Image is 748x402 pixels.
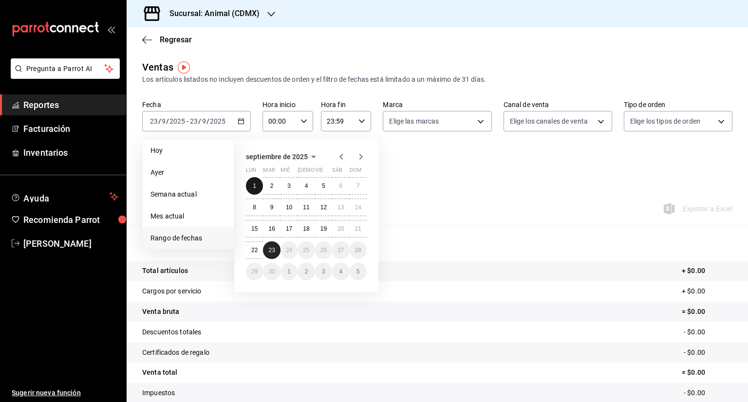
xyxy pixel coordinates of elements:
span: Elige los canales de venta [510,116,588,126]
span: - [187,117,188,125]
button: 29 de septiembre de 2025 [246,263,263,280]
span: Sugerir nueva función [12,388,118,398]
button: 26 de septiembre de 2025 [315,241,332,259]
button: Pregunta a Parrot AI [11,58,120,79]
abbr: 5 de septiembre de 2025 [322,183,325,189]
p: Descuentos totales [142,327,201,337]
abbr: 12 de septiembre de 2025 [320,204,327,211]
abbr: 1 de septiembre de 2025 [253,183,256,189]
p: = $0.00 [682,367,732,378]
abbr: 26 de septiembre de 2025 [320,247,327,254]
span: Reportes [23,98,118,111]
abbr: 25 de septiembre de 2025 [303,247,309,254]
p: Venta bruta [142,307,179,317]
button: 12 de septiembre de 2025 [315,199,332,216]
abbr: 27 de septiembre de 2025 [337,247,344,254]
p: Venta total [142,367,177,378]
button: 14 de septiembre de 2025 [350,199,367,216]
button: 17 de septiembre de 2025 [280,220,298,238]
h3: Sucursal: Animal (CDMX) [162,8,260,19]
abbr: viernes [315,167,323,177]
button: 30 de septiembre de 2025 [263,263,280,280]
button: 27 de septiembre de 2025 [332,241,349,259]
button: 1 de septiembre de 2025 [246,177,263,195]
abbr: 15 de septiembre de 2025 [251,225,258,232]
span: Regresar [160,35,192,44]
label: Fecha [142,101,251,108]
button: 25 de septiembre de 2025 [298,241,315,259]
button: septiembre de 2025 [246,151,319,163]
span: [PERSON_NAME] [23,237,118,250]
span: Hoy [150,146,226,156]
button: 5 de octubre de 2025 [350,263,367,280]
span: Semana actual [150,189,226,200]
button: 22 de septiembre de 2025 [246,241,263,259]
abbr: miércoles [280,167,290,177]
button: 5 de septiembre de 2025 [315,177,332,195]
p: - $0.00 [684,388,732,398]
span: Facturación [23,122,118,135]
button: 28 de septiembre de 2025 [350,241,367,259]
abbr: 18 de septiembre de 2025 [303,225,309,232]
button: 4 de septiembre de 2025 [298,177,315,195]
span: Pregunta a Parrot AI [26,64,105,74]
div: Los artículos listados no incluyen descuentos de orden y el filtro de fechas está limitado a un m... [142,74,732,85]
button: 4 de octubre de 2025 [332,263,349,280]
abbr: 10 de septiembre de 2025 [286,204,292,211]
label: Tipo de orden [624,101,732,108]
abbr: 22 de septiembre de 2025 [251,247,258,254]
button: 21 de septiembre de 2025 [350,220,367,238]
p: = $0.00 [682,307,732,317]
span: Ayuda [23,191,106,202]
p: Impuestos [142,388,175,398]
abbr: 21 de septiembre de 2025 [355,225,361,232]
abbr: lunes [246,167,256,177]
span: / [166,117,169,125]
abbr: domingo [350,167,362,177]
label: Canal de venta [504,101,612,108]
abbr: 14 de septiembre de 2025 [355,204,361,211]
abbr: 29 de septiembre de 2025 [251,268,258,275]
label: Marca [383,101,491,108]
span: Elige las marcas [389,116,439,126]
span: Inventarios [23,146,118,159]
button: Regresar [142,35,192,44]
a: Pregunta a Parrot AI [7,71,120,81]
abbr: 7 de septiembre de 2025 [356,183,360,189]
button: 8 de septiembre de 2025 [246,199,263,216]
abbr: martes [263,167,275,177]
abbr: sábado [332,167,342,177]
p: Resumen [142,238,732,249]
abbr: 23 de septiembre de 2025 [268,247,275,254]
abbr: 30 de septiembre de 2025 [268,268,275,275]
button: 9 de septiembre de 2025 [263,199,280,216]
button: 1 de octubre de 2025 [280,263,298,280]
span: Elige los tipos de orden [630,116,700,126]
abbr: 2 de septiembre de 2025 [270,183,274,189]
label: Hora inicio [262,101,313,108]
abbr: jueves [298,167,355,177]
abbr: 2 de octubre de 2025 [305,268,308,275]
abbr: 3 de octubre de 2025 [322,268,325,275]
p: + $0.00 [682,266,732,276]
span: / [198,117,201,125]
p: - $0.00 [684,347,732,358]
button: 24 de septiembre de 2025 [280,241,298,259]
button: open_drawer_menu [107,25,115,33]
p: Total artículos [142,266,188,276]
abbr: 28 de septiembre de 2025 [355,247,361,254]
button: 16 de septiembre de 2025 [263,220,280,238]
abbr: 17 de septiembre de 2025 [286,225,292,232]
button: 2 de septiembre de 2025 [263,177,280,195]
abbr: 19 de septiembre de 2025 [320,225,327,232]
img: Tooltip marker [178,61,190,73]
abbr: 16 de septiembre de 2025 [268,225,275,232]
button: 11 de septiembre de 2025 [298,199,315,216]
button: 13 de septiembre de 2025 [332,199,349,216]
button: 20 de septiembre de 2025 [332,220,349,238]
button: 3 de septiembre de 2025 [280,177,298,195]
p: Certificados de regalo [142,347,209,358]
button: 23 de septiembre de 2025 [263,241,280,259]
span: Mes actual [150,211,226,221]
